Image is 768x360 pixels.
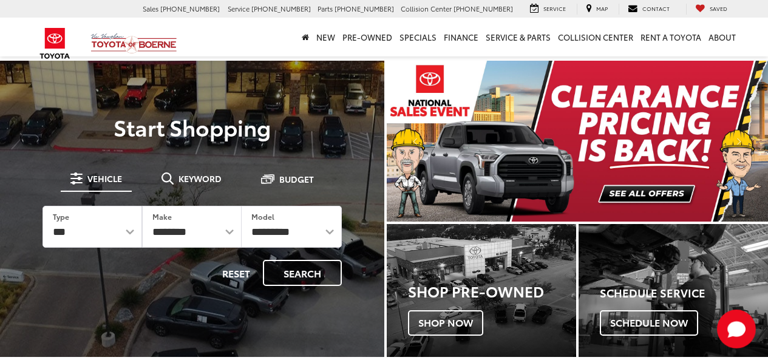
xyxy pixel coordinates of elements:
a: Pre-Owned [339,18,396,56]
a: Home [298,18,313,56]
label: Make [152,211,172,222]
a: Schedule Service Schedule Now [579,224,768,357]
p: Start Shopping [25,115,359,139]
button: Search [263,260,342,286]
span: Map [596,4,608,12]
div: Toyota [579,224,768,357]
img: Toyota [32,24,78,63]
h3: Shop Pre-Owned [408,283,576,299]
a: Shop Pre-Owned Shop Now [387,224,576,357]
span: [PHONE_NUMBER] [160,4,220,13]
span: Keyword [178,174,222,183]
span: Vehicle [87,174,122,183]
h4: Schedule Service [600,287,768,299]
span: [PHONE_NUMBER] [454,4,513,13]
a: Rent a Toyota [637,18,705,56]
a: About [705,18,739,56]
span: Service [543,4,566,12]
a: New [313,18,339,56]
label: Type [53,211,69,222]
button: Click to view previous picture. [387,85,444,197]
span: Sales [143,4,158,13]
a: Specials [396,18,440,56]
span: Contact [642,4,670,12]
div: Toyota [387,224,576,357]
label: Model [251,211,274,222]
a: Map [577,4,617,15]
a: Contact [619,4,679,15]
span: Collision Center [401,4,452,13]
a: Service & Parts: Opens in a new tab [482,18,554,56]
span: Budget [279,175,314,183]
button: Reset [212,260,260,286]
span: Schedule Now [600,310,698,336]
a: Finance [440,18,482,56]
span: Parts [318,4,333,13]
span: [PHONE_NUMBER] [251,4,311,13]
img: Vic Vaughan Toyota of Boerne [90,33,177,54]
button: Click to view next picture. [711,85,768,197]
a: Collision Center [554,18,637,56]
span: Shop Now [408,310,483,336]
a: Service [521,4,575,15]
span: Service [228,4,250,13]
svg: Start Chat [717,310,756,348]
button: Toggle Chat Window [717,310,756,348]
a: My Saved Vehicles [686,4,736,15]
span: [PHONE_NUMBER] [335,4,394,13]
span: Saved [710,4,727,12]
